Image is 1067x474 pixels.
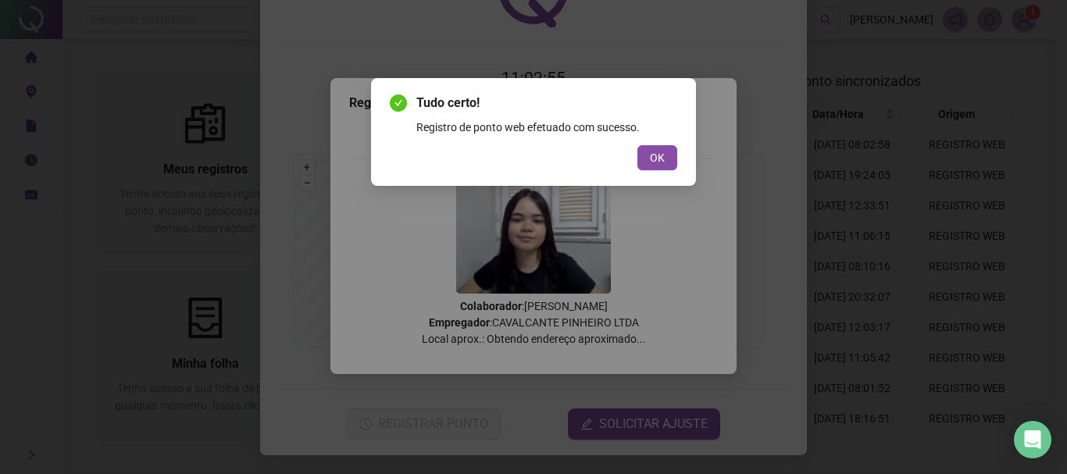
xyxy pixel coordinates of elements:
[637,145,677,170] button: OK
[416,94,677,112] span: Tudo certo!
[390,94,407,112] span: check-circle
[650,149,665,166] span: OK
[1014,421,1051,458] div: Open Intercom Messenger
[416,119,677,136] div: Registro de ponto web efetuado com sucesso.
